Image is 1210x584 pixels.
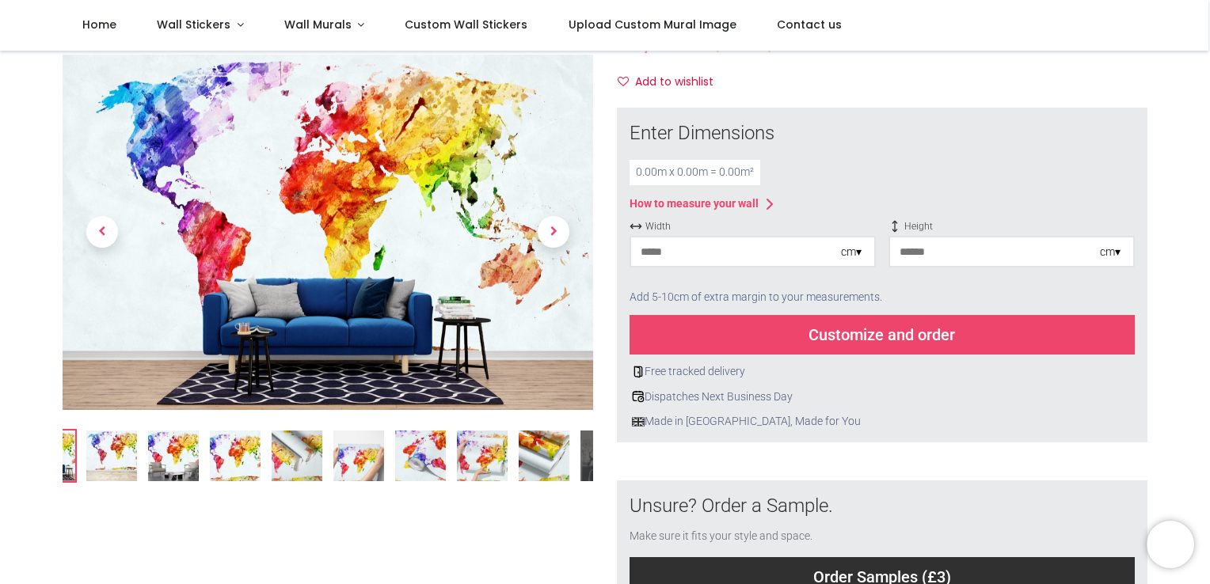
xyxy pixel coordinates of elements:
[405,17,527,32] span: Custom Wall Stickers
[86,217,118,248] span: Previous
[630,120,1135,147] div: Enter Dimensions
[632,415,645,428] img: uk
[888,220,1135,233] span: Height
[569,17,736,32] span: Upload Custom Mural Image
[1147,521,1194,568] iframe: Brevo live chat
[63,55,593,410] img: Watercolour World Map Wall Mural Wallpaper
[63,108,142,357] a: Previous
[630,389,1135,405] div: Dispatches Next Business Day
[157,17,230,32] span: Wall Stickers
[630,196,759,212] div: How to measure your wall
[514,108,593,357] a: Next
[395,430,446,481] img: Extra product image
[457,430,508,481] img: Extra product image
[148,430,199,481] img: WS-42361-03
[519,430,569,481] img: Extra product image
[333,430,384,481] img: Extra product image
[630,160,760,185] div: 0.00 m x 0.00 m = 0.00 m²
[630,220,876,233] span: Width
[1100,245,1121,260] div: cm ▾
[86,430,137,481] img: WS-42361-02
[630,493,1135,520] div: Unsure? Order a Sample.
[841,245,862,260] div: cm ▾
[630,280,1135,315] div: Add 5-10cm of extra margin to your measurements.
[538,217,569,248] span: Next
[284,17,352,32] span: Wall Murals
[630,529,1135,544] div: Make sure it fits your style and space.
[618,76,629,87] i: Add to wishlist
[630,364,1135,380] div: Free tracked delivery
[630,315,1135,355] div: Customize and order
[617,69,727,96] button: Add to wishlistAdd to wishlist
[82,17,116,32] span: Home
[777,17,842,32] span: Contact us
[630,414,1135,430] div: Made in [GEOGRAPHIC_DATA], Made for You
[272,430,322,481] img: Extra product image
[210,430,261,481] img: WS-42361-04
